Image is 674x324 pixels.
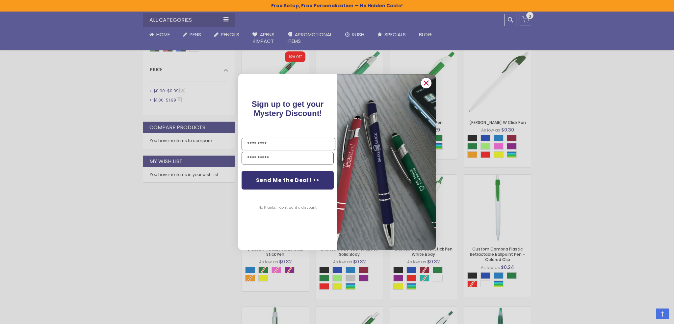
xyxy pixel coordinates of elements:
[242,171,334,190] button: Send Me the Deal! >>
[421,77,432,89] button: Close dialog
[252,100,324,118] span: Sign up to get your Mystery Discount
[337,74,436,250] img: pop-up-image
[255,199,321,216] button: No thanks, I don't want a discount.
[252,100,324,118] span: !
